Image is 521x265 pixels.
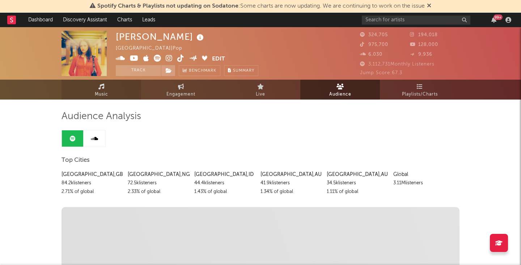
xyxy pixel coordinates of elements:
[300,80,380,100] a: Audience
[116,65,161,76] button: Track
[233,69,254,73] span: Summary
[62,179,122,188] div: 84.2k listeners
[362,16,470,25] input: Search for artists
[141,80,221,100] a: Engagement
[128,188,189,196] div: 2.33 % of global
[329,90,351,99] span: Audience
[427,3,431,9] span: Dismiss
[327,188,387,196] div: 1.11 % of global
[393,170,454,179] div: Global
[393,179,454,188] div: 3.11M listeners
[179,65,220,76] a: Benchmark
[23,13,58,27] a: Dashboard
[62,170,122,179] div: [GEOGRAPHIC_DATA] , GB
[116,44,191,53] div: [GEOGRAPHIC_DATA] | Pop
[189,67,216,75] span: Benchmark
[95,90,108,99] span: Music
[360,52,382,57] span: 6,030
[194,179,255,188] div: 44.4k listeners
[97,3,425,9] span: : Some charts are now updating. We are continuing to work on the issue
[62,156,90,165] span: Top Cities
[380,80,459,100] a: Playlists/Charts
[256,90,265,99] span: Live
[194,188,255,196] div: 1.43 % of global
[128,170,189,179] div: [GEOGRAPHIC_DATA] , NG
[62,188,122,196] div: 2.71 % of global
[260,179,321,188] div: 41.9k listeners
[194,170,255,179] div: [GEOGRAPHIC_DATA] , ID
[327,170,387,179] div: [GEOGRAPHIC_DATA] , AU
[360,42,388,47] span: 975,700
[410,42,438,47] span: 128,000
[402,90,438,99] span: Playlists/Charts
[410,33,438,37] span: 194,018
[137,13,160,27] a: Leads
[116,31,206,43] div: [PERSON_NAME]
[58,13,112,27] a: Discovery Assistant
[62,112,141,121] span: Audience Analysis
[260,170,321,179] div: [GEOGRAPHIC_DATA] , AU
[212,55,225,64] button: Edit
[224,65,258,76] button: Summary
[360,62,435,67] span: 3,112,731 Monthly Listeners
[410,52,432,57] span: 9,936
[494,14,503,20] div: 99 +
[221,80,300,100] a: Live
[360,33,388,37] span: 324,705
[491,17,496,23] button: 99+
[112,13,137,27] a: Charts
[360,71,402,75] span: Jump Score: 67.3
[327,179,387,188] div: 34.5k listeners
[128,179,189,188] div: 72.5k listeners
[62,80,141,100] a: Music
[97,3,238,9] span: Spotify Charts & Playlists not updating on Sodatone
[166,90,195,99] span: Engagement
[260,188,321,196] div: 1.34 % of global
